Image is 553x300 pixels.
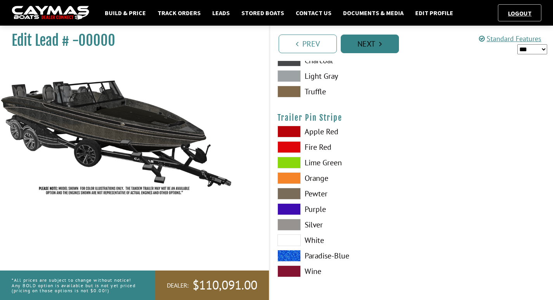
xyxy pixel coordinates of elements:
[479,34,541,43] a: Standard Features
[277,126,404,137] label: Apple Red
[292,8,335,18] a: Contact Us
[12,32,250,49] h1: Edit Lead # -00000
[277,250,404,262] label: Paradise-Blue
[12,6,89,20] img: caymas-dealer-connect-2ed40d3bc7270c1d8d7ffb4b79bf05adc795679939227970def78ec6f6c03838.gif
[341,35,399,53] a: Next
[504,9,536,17] a: Logout
[154,8,205,18] a: Track Orders
[277,234,404,246] label: White
[277,188,404,199] label: Pewter
[277,219,404,231] label: Silver
[12,274,138,297] p: *All prices are subject to change without notice! Any BOLD option is available but is not yet pri...
[208,8,234,18] a: Leads
[277,172,404,184] label: Orange
[237,8,288,18] a: Stored Boats
[277,113,546,123] h4: Trailer Pin Stripe
[167,281,189,290] span: Dealer:
[277,86,404,97] label: Truffle
[339,8,407,18] a: Documents & Media
[192,277,257,293] span: $110,091.00
[155,271,269,300] a: Dealer:$110,091.00
[277,265,404,277] label: Wine
[101,8,150,18] a: Build & Price
[277,157,404,168] label: Lime Green
[411,8,457,18] a: Edit Profile
[277,203,404,215] label: Purple
[279,35,337,53] a: Prev
[277,70,404,82] label: Light Gray
[277,141,404,153] label: Fire Red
